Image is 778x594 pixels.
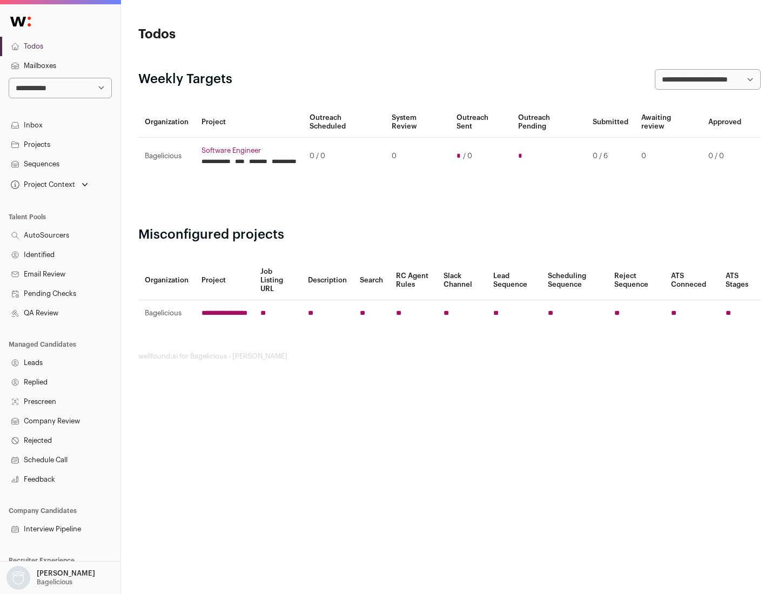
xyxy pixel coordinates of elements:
th: Lead Sequence [487,261,541,300]
th: Description [301,261,353,300]
td: Bagelicious [138,138,195,175]
a: Software Engineer [202,146,297,155]
th: Awaiting review [635,107,702,138]
td: 0 / 0 [303,138,385,175]
button: Open dropdown [9,177,90,192]
th: Reject Sequence [608,261,665,300]
span: / 0 [463,152,472,160]
th: Project [195,261,254,300]
td: 0 / 6 [586,138,635,175]
th: Submitted [586,107,635,138]
th: Organization [138,107,195,138]
td: Bagelicious [138,300,195,327]
td: 0 [635,138,702,175]
th: System Review [385,107,450,138]
th: Slack Channel [437,261,487,300]
th: Scheduling Sequence [541,261,608,300]
th: Approved [702,107,748,138]
img: nopic.png [6,566,30,590]
button: Open dropdown [4,566,97,590]
div: Project Context [9,180,75,189]
h1: Todos [138,26,346,43]
th: RC Agent Rules [390,261,437,300]
p: Bagelicious [37,578,72,586]
th: Organization [138,261,195,300]
th: Outreach Sent [450,107,512,138]
td: 0 / 0 [702,138,748,175]
th: Project [195,107,303,138]
h2: Weekly Targets [138,71,232,88]
th: ATS Stages [719,261,761,300]
p: [PERSON_NAME] [37,569,95,578]
td: 0 [385,138,450,175]
h2: Misconfigured projects [138,226,761,244]
th: Search [353,261,390,300]
th: Outreach Pending [512,107,586,138]
th: Outreach Scheduled [303,107,385,138]
footer: wellfound:ai for Bagelicious - [PERSON_NAME] [138,352,761,361]
th: Job Listing URL [254,261,301,300]
img: Wellfound [4,11,37,32]
th: ATS Conneced [665,261,719,300]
